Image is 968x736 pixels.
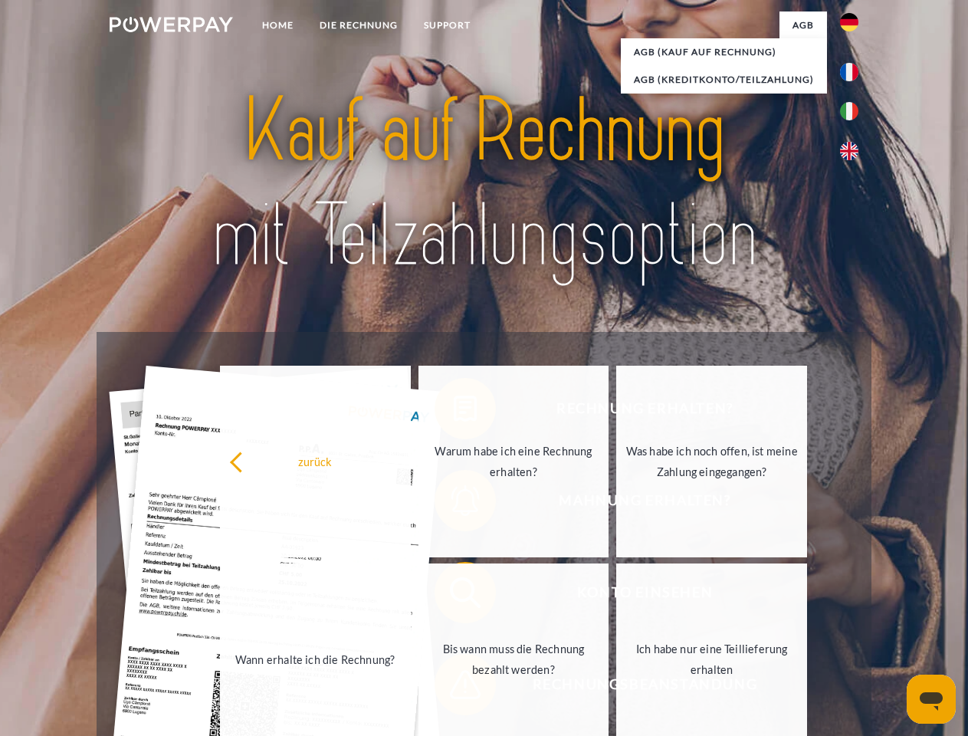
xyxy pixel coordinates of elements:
a: DIE RECHNUNG [307,11,411,39]
a: AGB (Kreditkonto/Teilzahlung) [621,66,827,94]
iframe: Button to launch messaging window [907,675,956,724]
img: en [840,142,858,160]
img: title-powerpay_de.svg [146,74,822,294]
a: Home [249,11,307,39]
img: de [840,13,858,31]
div: Was habe ich noch offen, ist meine Zahlung eingegangen? [625,441,798,482]
div: Bis wann muss die Rechnung bezahlt werden? [428,639,600,680]
div: Warum habe ich eine Rechnung erhalten? [428,441,600,482]
a: AGB (Kauf auf Rechnung) [621,38,827,66]
a: SUPPORT [411,11,484,39]
div: Wann erhalte ich die Rechnung? [229,649,402,669]
img: logo-powerpay-white.svg [110,17,233,32]
a: agb [779,11,827,39]
a: Was habe ich noch offen, ist meine Zahlung eingegangen? [616,366,807,557]
img: fr [840,63,858,81]
div: Ich habe nur eine Teillieferung erhalten [625,639,798,680]
img: it [840,102,858,120]
div: zurück [229,451,402,472]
